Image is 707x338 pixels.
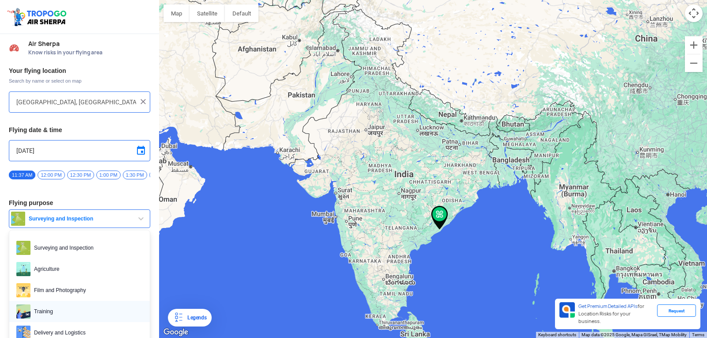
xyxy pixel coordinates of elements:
[30,304,143,319] span: Training
[28,40,150,47] span: Air Sherpa
[139,97,148,106] img: ic_close.png
[9,42,19,53] img: Risk Scores
[7,7,69,27] img: ic_tgdronemaps.svg
[692,332,704,337] a: Terms
[30,262,143,276] span: Agriculture
[25,215,136,222] span: Surveying and Inspection
[578,303,638,309] span: Get Premium Detailed APIs
[9,200,150,206] h3: Flying purpose
[575,302,657,326] div: for Location Risks for your business.
[173,312,184,323] img: Legends
[16,262,30,276] img: agri.png
[28,49,150,56] span: Know risks in your flying area
[685,4,703,22] button: Map camera controls
[161,327,190,338] a: Open this area in Google Maps (opens a new window)
[184,312,206,323] div: Legends
[16,145,143,156] input: Select Date
[123,171,147,179] span: 1:30 PM
[38,171,65,179] span: 12:00 PM
[9,171,35,179] span: 11:37 AM
[685,36,703,54] button: Zoom in
[9,77,150,84] span: Search by name or select on map
[685,54,703,72] button: Zoom out
[30,283,143,297] span: Film and Photography
[11,212,25,226] img: survey.png
[9,127,150,133] h3: Flying date & time
[163,4,190,22] button: Show street map
[9,68,150,74] h3: Your flying location
[559,302,575,318] img: Premium APIs
[30,241,143,255] span: Surveying and Inspection
[16,283,30,297] img: film.png
[16,97,136,107] input: Search your flying location
[582,332,687,337] span: Map data ©2025 Google, Mapa GISrael, TMap Mobility
[67,171,94,179] span: 12:30 PM
[161,327,190,338] img: Google
[9,209,150,228] button: Surveying and Inspection
[538,332,576,338] button: Keyboard shortcuts
[657,304,696,317] div: Request
[96,171,121,179] span: 1:00 PM
[16,304,30,319] img: training.png
[16,241,30,255] img: survey.png
[190,4,225,22] button: Show satellite imagery
[149,171,174,179] span: 2:00 PM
